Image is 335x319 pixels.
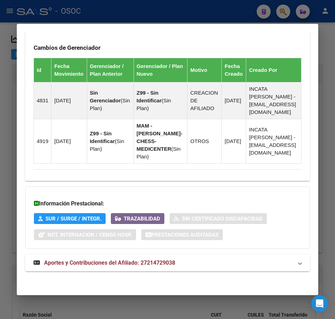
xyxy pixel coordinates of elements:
[311,295,328,312] div: Open Intercom Messenger
[34,58,51,82] th: Id
[246,119,301,163] td: INCATA [PERSON_NAME] - [EMAIL_ADDRESS][DOMAIN_NAME]
[34,213,106,224] button: SUR / SURGE / INTEGR.
[187,119,222,163] td: OTROS
[187,82,222,119] td: CREACION DE AFILIADO
[137,146,181,159] span: Sin Plan
[34,229,136,240] button: Not. Internacion / Censo Hosp.
[151,232,219,238] span: Prestaciones Auditadas
[124,216,160,222] span: Trazabilidad
[111,213,164,224] button: Trazabilidad
[182,216,263,222] span: Sin Certificado Discapacidad
[222,58,246,82] th: Fecha Creado
[222,119,246,163] td: [DATE]
[137,90,162,103] strong: Z99 - Sin Identificar
[246,58,301,82] th: Creado Por
[90,130,115,144] strong: Z99 - Sin Identificar
[44,259,175,266] span: Aportes y Contribuciones del Afiliado: 27214729038
[246,82,301,119] td: INCATA [PERSON_NAME] - [EMAIL_ADDRESS][DOMAIN_NAME]
[34,44,301,52] h3: Cambios de Gerenciador
[187,58,222,82] th: Motivo
[34,82,51,119] td: 4831
[87,58,134,82] th: Gerenciador / Plan Anterior
[222,82,246,119] td: [DATE]
[45,216,101,222] span: SUR / SURGE / INTEGR.
[134,119,187,163] td: ( )
[51,58,87,82] th: Fecha Movimiento
[90,97,130,111] span: Sin Plan
[51,119,87,163] td: [DATE]
[90,90,121,103] strong: Sin Gerenciador
[90,138,124,152] span: Sin Plan
[34,119,51,163] td: 4919
[25,254,310,271] mat-expansion-panel-header: Aportes y Contribuciones del Afiliado: 27214729038
[141,229,223,240] button: Prestaciones Auditadas
[170,213,267,224] button: Sin Certificado Discapacidad
[134,58,187,82] th: Gerenciador / Plan Nuevo
[34,199,301,208] h3: Información Prestacional:
[87,119,134,163] td: ( )
[137,97,171,111] span: Sin Plan
[48,232,132,238] span: Not. Internacion / Censo Hosp.
[137,123,183,152] strong: MAM - [PERSON_NAME]-CHESS-MEDICENTER
[87,82,134,119] td: ( )
[134,82,187,119] td: ( )
[51,82,87,119] td: [DATE]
